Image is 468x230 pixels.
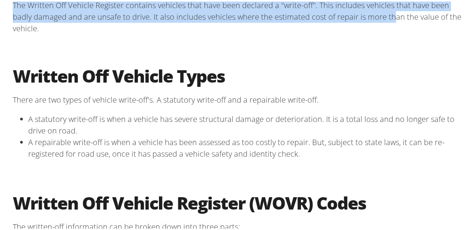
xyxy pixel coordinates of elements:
[28,112,461,135] li: A statutory write-off is when a vehicle has severe structural damage or deterioration. It is a to...
[13,93,461,104] p: There are two types of vehicle write-off's. A statutory write-off and a repairable write-off.
[13,191,461,212] h2: Written Off Vehicle Register (WOVR) Codes
[28,135,461,158] li: A repairable write-off is when a vehicle has been assessed as too costly to repair. But, subject ...
[13,64,461,85] h2: Written Off Vehicle Types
